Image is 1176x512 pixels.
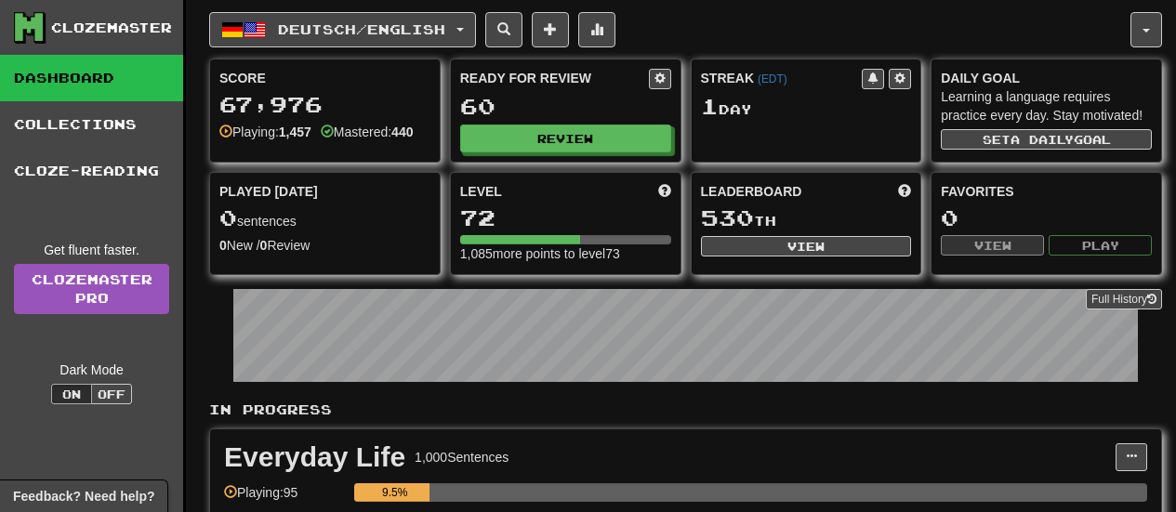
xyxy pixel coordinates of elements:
[219,123,311,141] div: Playing:
[532,12,569,47] button: Add sentence to collection
[460,244,671,263] div: 1,085 more points to level 73
[279,125,311,139] strong: 1,457
[13,487,154,505] span: Open feedback widget
[219,204,237,230] span: 0
[701,204,754,230] span: 530
[219,206,430,230] div: sentences
[1049,235,1152,256] button: Play
[941,69,1152,87] div: Daily Goal
[701,182,802,201] span: Leaderboard
[209,12,476,47] button: Deutsch/English
[219,238,227,253] strong: 0
[460,95,671,118] div: 60
[91,384,132,404] button: Off
[1086,289,1162,309] button: Full History
[460,69,649,87] div: Ready for Review
[1011,133,1074,146] span: a daily
[941,87,1152,125] div: Learning a language requires practice every day. Stay motivated!
[321,123,414,141] div: Mastered:
[219,69,430,87] div: Score
[701,93,719,119] span: 1
[219,236,430,255] div: New / Review
[219,93,430,116] div: 67,976
[898,182,911,201] span: This week in points, UTC
[14,361,169,379] div: Dark Mode
[941,235,1044,256] button: View
[14,264,169,314] a: ClozemasterPro
[415,448,509,466] div: 1,000 Sentences
[460,125,671,152] button: Review
[51,19,172,37] div: Clozemaster
[51,384,92,404] button: On
[460,206,671,230] div: 72
[485,12,522,47] button: Search sentences
[701,95,912,119] div: Day
[360,483,429,502] div: 9.5%
[578,12,615,47] button: More stats
[209,400,1162,419] p: In Progress
[941,206,1152,230] div: 0
[941,129,1152,150] button: Seta dailygoal
[758,72,787,85] a: (EDT)
[460,182,502,201] span: Level
[701,236,912,256] button: View
[391,125,413,139] strong: 440
[701,69,863,87] div: Streak
[14,241,169,259] div: Get fluent faster.
[278,21,445,37] span: Deutsch / English
[701,206,912,230] div: th
[941,182,1152,201] div: Favorites
[224,443,405,471] div: Everyday Life
[219,182,318,201] span: Played [DATE]
[658,182,671,201] span: Score more points to level up
[260,238,268,253] strong: 0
